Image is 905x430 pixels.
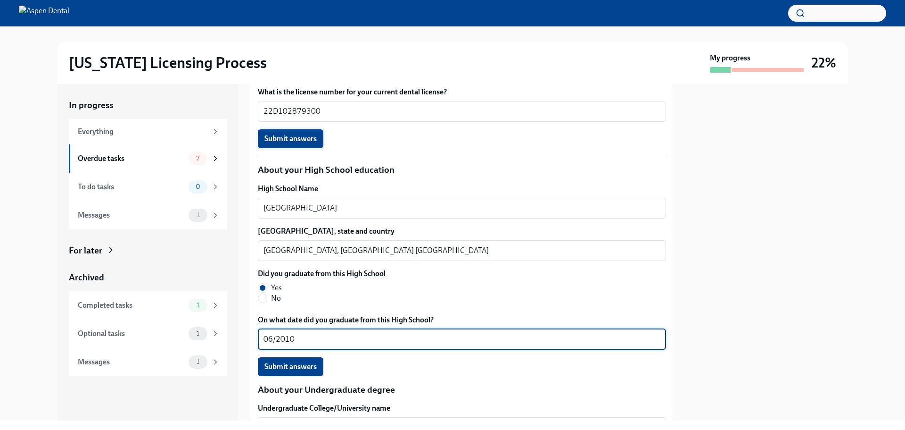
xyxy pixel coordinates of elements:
span: 7 [190,155,205,162]
div: Everything [78,126,207,137]
a: Overdue tasks7 [69,144,227,173]
a: Messages1 [69,201,227,229]
a: Completed tasks1 [69,291,227,320]
span: No [271,293,281,304]
label: High School Name [258,184,666,194]
label: What is the license number for your current dental license? [258,87,666,97]
a: Everything [69,119,227,144]
label: Did you graduate from this High School [258,269,386,279]
span: 1 [191,302,205,309]
strong: My progress [710,53,750,63]
textarea: 22D102879300 [263,106,660,117]
button: Submit answers [258,357,323,376]
a: Archived [69,271,227,284]
span: 1 [191,358,205,365]
a: For later [69,245,227,257]
span: Submit answers [264,362,317,371]
a: Optional tasks1 [69,320,227,348]
span: 1 [191,211,205,219]
p: About your Undergraduate degree [258,384,666,396]
a: In progress [69,99,227,111]
span: 1 [191,330,205,337]
div: Messages [78,357,185,367]
a: To do tasks0 [69,173,227,201]
h3: 22% [812,54,836,71]
img: Aspen Dental [19,6,69,21]
a: Messages1 [69,348,227,376]
textarea: 06/2010 [263,334,660,345]
label: On what date did you graduate from this High School? [258,315,666,325]
div: Overdue tasks [78,153,185,164]
span: 0 [190,183,206,190]
h2: [US_STATE] Licensing Process [69,53,267,72]
div: For later [69,245,102,257]
textarea: [GEOGRAPHIC_DATA] [263,202,660,214]
div: To do tasks [78,182,185,192]
button: Submit answers [258,129,323,148]
p: About your High School education [258,164,666,176]
label: Undergraduate College/University name [258,403,666,413]
div: Messages [78,210,185,220]
div: Optional tasks [78,329,185,339]
textarea: [GEOGRAPHIC_DATA], [GEOGRAPHIC_DATA] [GEOGRAPHIC_DATA] [263,245,660,256]
span: Submit answers [264,134,317,143]
span: Yes [271,283,282,293]
label: [GEOGRAPHIC_DATA], state and country [258,226,666,236]
div: Completed tasks [78,300,185,311]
